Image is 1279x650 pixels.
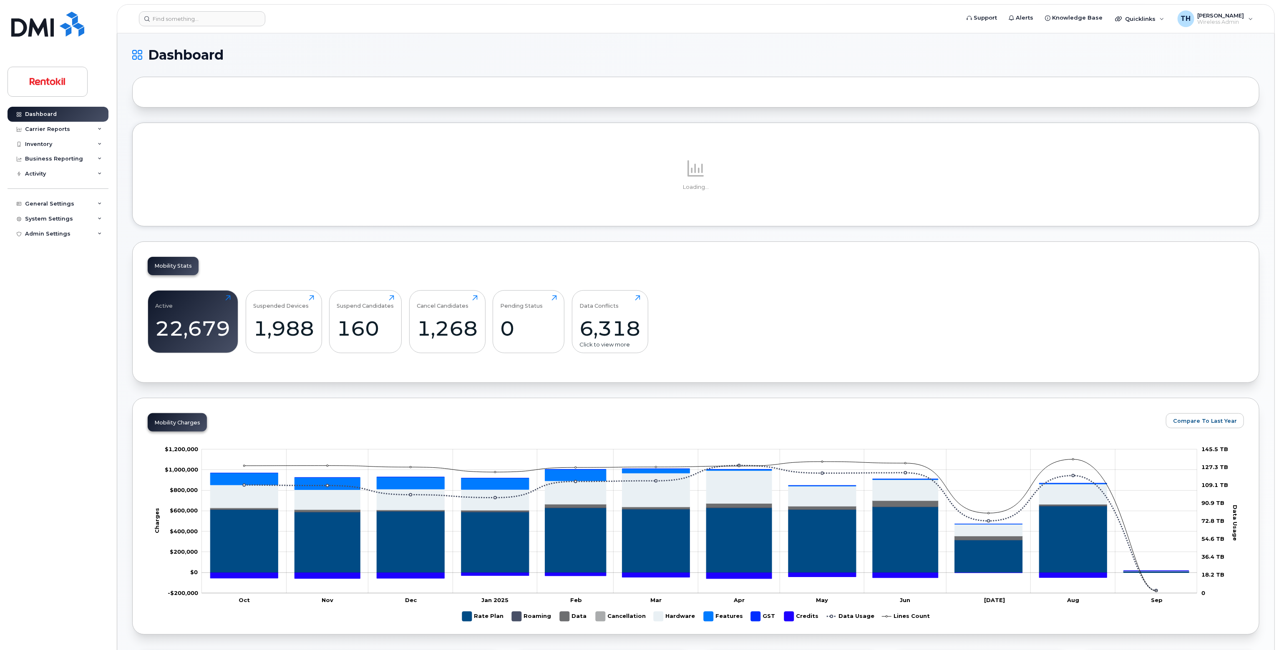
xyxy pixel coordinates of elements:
g: $0 [168,590,198,596]
g: Data Usage [827,608,874,625]
tspan: 72.8 TB [1201,518,1224,525]
tspan: 0 [1201,590,1205,596]
g: Lines Count [882,608,930,625]
tspan: Apr [733,597,744,604]
tspan: May [816,597,828,604]
iframe: Messenger Launcher [1243,614,1273,644]
a: Suspend Candidates160 [337,295,394,349]
g: Hardware [210,471,1189,571]
tspan: 127.3 TB [1201,464,1228,470]
g: GST [751,608,776,625]
g: $0 [170,528,198,535]
g: Roaming [512,608,551,625]
div: 1,988 [253,316,314,341]
g: Credits [784,608,818,625]
tspan: $600,000 [170,507,198,514]
g: Cancellation [596,608,646,625]
div: 6,318 [579,316,640,341]
p: Loading... [148,183,1244,191]
tspan: 36.4 TB [1201,554,1224,560]
div: Suspended Devices [253,295,309,309]
tspan: $800,000 [170,487,198,494]
g: Data [560,608,587,625]
tspan: 145.5 TB [1201,446,1228,452]
div: 160 [337,316,394,341]
div: Cancel Candidates [417,295,468,309]
tspan: Jun [900,597,910,604]
g: Legend [462,608,930,625]
g: Rate Plan [462,608,504,625]
span: Compare To Last Year [1173,417,1237,425]
tspan: $0 [190,569,198,576]
tspan: $400,000 [170,528,198,535]
tspan: Jan 2025 [481,597,509,604]
a: Cancel Candidates1,268 [417,295,478,349]
tspan: 54.6 TB [1201,536,1224,542]
tspan: 90.9 TB [1201,500,1224,507]
a: Active22,679 [156,295,231,349]
g: $0 [165,446,198,452]
a: Suspended Devices1,988 [253,295,314,349]
div: Suspend Candidates [337,295,394,309]
tspan: $1,000,000 [165,466,198,473]
tspan: Charges [153,508,160,533]
g: Chart [153,446,1239,625]
g: $0 [165,466,198,473]
tspan: 109.1 TB [1201,482,1228,488]
tspan: Dec [405,597,417,604]
g: $0 [170,549,198,555]
tspan: Nov [321,597,333,604]
tspan: $200,000 [170,549,198,555]
g: $0 [170,507,198,514]
a: Data Conflicts6,318Click to view more [579,295,640,349]
div: 1,268 [417,316,478,341]
tspan: Data Usage [1232,505,1239,541]
div: 22,679 [156,316,231,341]
div: Active [156,295,173,309]
div: 0 [501,316,557,341]
div: Pending Status [501,295,543,309]
a: Pending Status0 [501,295,557,349]
tspan: Mar [650,597,662,604]
tspan: [DATE] [984,597,1005,604]
g: Rate Plan [210,507,1189,573]
button: Compare To Last Year [1166,413,1244,428]
tspan: 18.2 TB [1201,572,1224,578]
tspan: Feb [570,597,582,604]
tspan: $1,200,000 [165,446,198,452]
tspan: Oct [239,597,250,604]
div: Data Conflicts [579,295,619,309]
g: Hardware [654,608,695,625]
g: Features [704,608,743,625]
g: Credits [210,571,1189,579]
span: Dashboard [148,49,224,61]
tspan: Sep [1151,597,1163,604]
div: Click to view more [579,341,640,349]
tspan: Aug [1067,597,1079,604]
tspan: -$200,000 [168,590,198,596]
g: $0 [170,487,198,494]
